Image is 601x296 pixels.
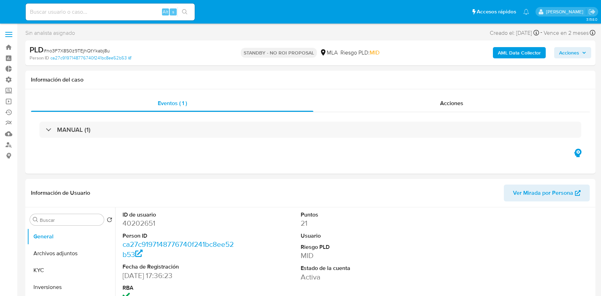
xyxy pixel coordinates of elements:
[513,185,573,201] span: Ver Mirada por Persona
[523,9,529,15] a: Notificaciones
[31,189,90,197] h1: Información de Usuario
[123,211,234,219] dt: ID de usuario
[33,217,38,223] button: Buscar
[301,218,412,228] dd: 21
[163,8,168,15] span: Alt
[554,47,591,58] button: Acciones
[123,218,234,228] dd: 40202651
[172,8,174,15] span: s
[26,7,195,17] input: Buscar usuario o caso...
[123,284,234,292] dt: RBA
[177,7,192,17] button: search-icon
[498,47,541,58] b: AML Data Collector
[490,28,539,38] div: Creado el: [DATE]
[320,49,338,57] div: MLA
[30,55,49,61] b: Person ID
[27,262,115,279] button: KYC
[107,217,112,225] button: Volver al orden por defecto
[158,99,187,107] span: Eventos ( 1 )
[44,47,110,54] span: # no3F7X8S0z9TEjhQtYkabj8u
[123,263,234,271] dt: Fecha de Registración
[25,29,75,37] span: Sin analista asignado
[440,99,463,107] span: Acciones
[493,47,546,58] button: AML Data Collector
[241,48,317,58] p: STANDBY - NO ROI PROPOSAL
[477,8,516,15] span: Accesos rápidos
[588,8,596,15] a: Salir
[50,55,131,61] a: ca27c9197148776740f241bc8ee52b53
[370,49,380,57] span: MID
[301,232,412,240] dt: Usuario
[559,47,579,58] span: Acciones
[123,239,234,259] a: ca27c9197148776740f241bc8ee52b53
[504,185,590,201] button: Ver Mirada por Persona
[27,245,115,262] button: Archivos adjuntos
[31,76,590,83] h1: Información del caso
[39,122,581,138] div: MANUAL (1)
[301,211,412,219] dt: Puntos
[57,126,90,134] h3: MANUAL (1)
[27,279,115,296] button: Inversiones
[546,8,586,15] p: andres.vilosio@mercadolibre.com
[30,44,44,55] b: PLD
[301,264,412,272] dt: Estado de la cuenta
[40,217,101,223] input: Buscar
[544,29,589,37] span: Vence en 2 meses
[301,243,412,251] dt: Riesgo PLD
[123,271,234,281] dd: [DATE] 17:36:23
[340,49,380,57] span: Riesgo PLD:
[540,28,542,38] span: -
[301,272,412,282] dd: Activa
[301,251,412,260] dd: MID
[27,228,115,245] button: General
[123,232,234,240] dt: Person ID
